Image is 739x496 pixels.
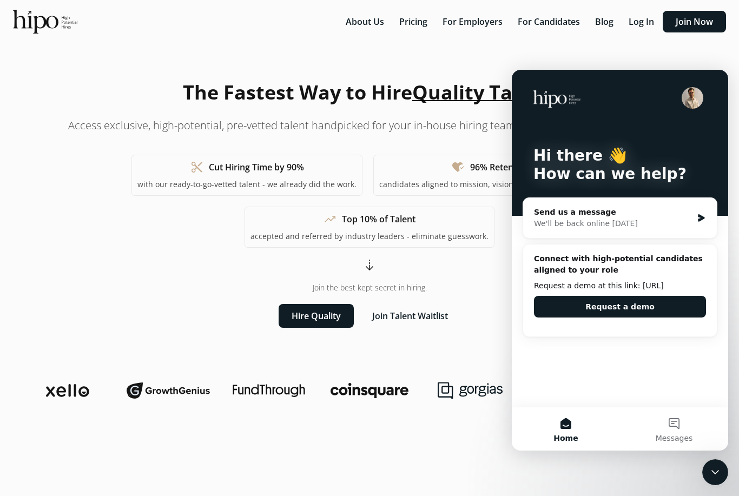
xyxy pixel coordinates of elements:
[233,384,305,397] img: fundthrough-logo
[470,161,530,174] h1: 96% Retention
[13,10,77,34] img: official-logo
[622,11,661,32] button: Log In
[412,79,551,105] span: Quality Talent
[393,11,434,32] button: Pricing
[331,383,408,398] img: coinsquare-logo
[363,259,376,272] span: arrow_cool_down
[393,16,436,28] a: Pricing
[436,11,509,32] button: For Employers
[127,380,210,401] img: growthgenius-logo
[209,161,304,174] h1: Cut Hiring Time by 90%
[324,213,336,226] span: trending_up
[436,16,511,28] a: For Employers
[511,16,589,28] a: For Candidates
[46,384,90,397] img: xello-logo
[589,16,622,28] a: Blog
[663,16,726,28] a: Join Now
[183,78,557,107] h1: The Fastest Way to Hire .
[279,304,354,328] button: Hire Quality
[250,231,489,242] p: accepted and referred by industry leaders - eliminate guesswork.
[68,118,671,133] p: Access exclusive, high-potential, pre-vetted talent handpicked for your in-house hiring team on a...
[339,11,391,32] button: About Us
[702,459,728,485] iframe: Intercom live chat
[589,11,620,32] button: Blog
[342,213,415,226] h1: Top 10% of Talent
[379,179,602,190] p: candidates aligned to mission, vision, and values stay longer.
[313,282,427,293] span: Join the best kept secret in hiring.
[512,70,728,451] iframe: Intercom live chat
[359,304,461,328] button: Join Talent Waitlist
[452,161,465,174] span: heart_check
[438,382,503,399] img: gorgias-logo
[339,16,393,28] a: About Us
[622,16,663,28] a: Log In
[190,161,203,174] span: content_cut
[511,11,586,32] button: For Candidates
[663,11,726,32] button: Join Now
[137,179,357,190] p: with our ready-to-go-vetted talent - we already did the work.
